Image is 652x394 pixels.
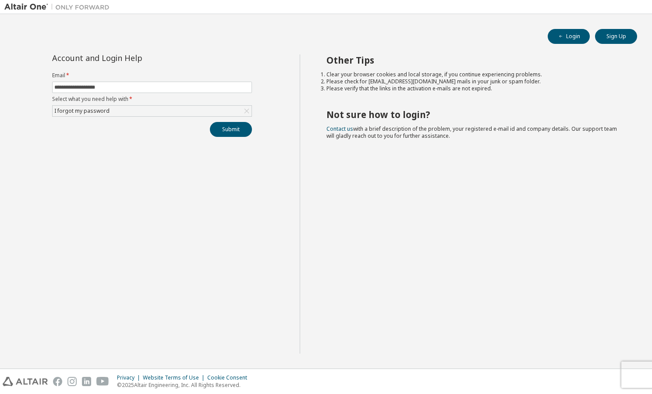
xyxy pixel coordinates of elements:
[210,122,252,137] button: Submit
[52,96,252,103] label: Select what you need help with
[4,3,114,11] img: Altair One
[326,54,622,66] h2: Other Tips
[326,125,617,140] span: with a brief description of the problem, your registered e-mail id and company details. Our suppo...
[326,125,353,133] a: Contact us
[595,29,637,44] button: Sign Up
[53,377,62,386] img: facebook.svg
[326,78,622,85] li: Please check for [EMAIL_ADDRESS][DOMAIN_NAME] mails in your junk or spam folder.
[326,85,622,92] li: Please verify that the links in the activation e-mails are not expired.
[82,377,91,386] img: linkedin.svg
[52,72,252,79] label: Email
[117,374,143,381] div: Privacy
[326,71,622,78] li: Clear your browser cookies and local storage, if you continue experiencing problems.
[3,377,48,386] img: altair_logo.svg
[207,374,252,381] div: Cookie Consent
[67,377,77,386] img: instagram.svg
[53,106,111,116] div: I forgot my password
[548,29,590,44] button: Login
[326,109,622,120] h2: Not sure how to login?
[53,106,252,116] div: I forgot my password
[143,374,207,381] div: Website Terms of Use
[96,377,109,386] img: youtube.svg
[52,54,212,61] div: Account and Login Help
[117,381,252,389] p: © 2025 Altair Engineering, Inc. All Rights Reserved.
